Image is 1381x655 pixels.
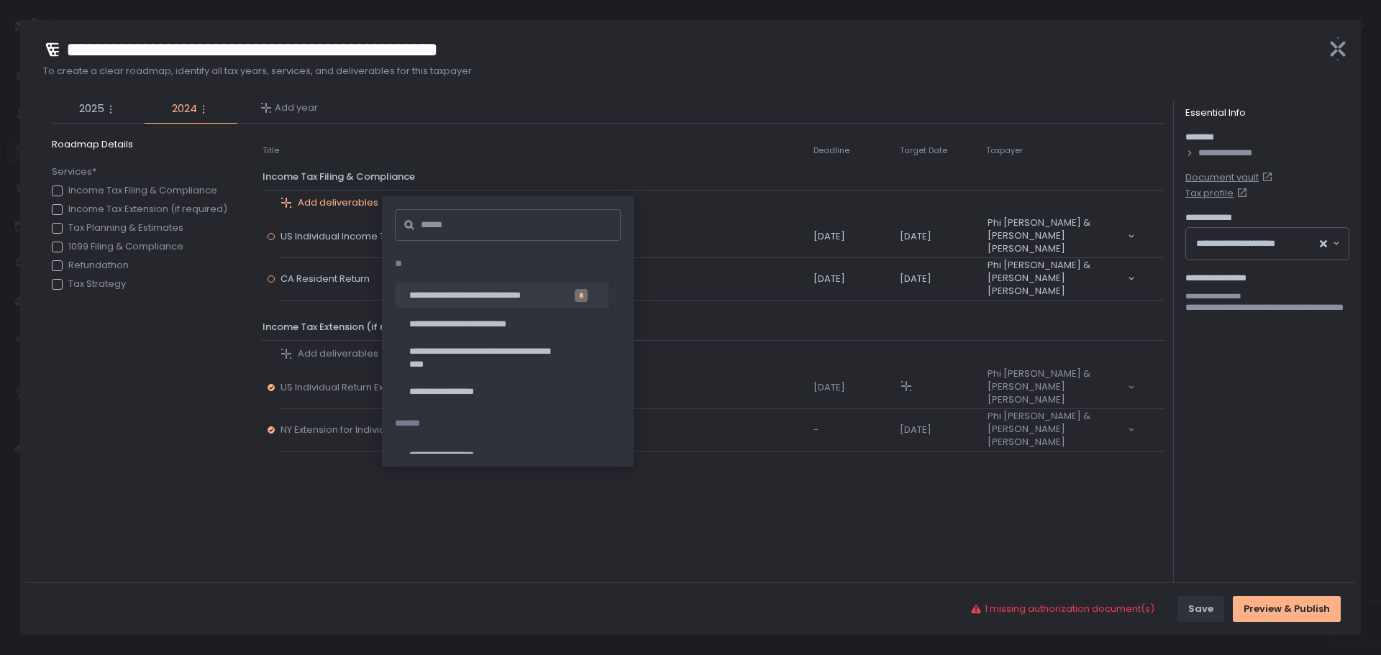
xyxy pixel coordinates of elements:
[986,259,1135,299] div: Search for option
[988,216,1126,255] span: Phi [PERSON_NAME] & [PERSON_NAME] [PERSON_NAME]
[900,272,931,285] span: [DATE]
[298,196,378,209] span: Add deliverables
[899,138,985,164] th: Target Date
[298,347,378,360] span: Add deliverables
[52,138,233,151] span: Roadmap Details
[813,138,899,164] th: Deadline
[263,320,424,334] span: Income Tax Extension (if required)
[1177,596,1224,622] button: Save
[1185,187,1349,200] a: Tax profile
[988,449,1126,450] input: Search for option
[988,259,1126,298] span: Phi [PERSON_NAME] & [PERSON_NAME] [PERSON_NAME]
[813,258,899,301] td: [DATE]
[988,406,1126,408] input: Search for option
[260,101,318,114] button: Add year
[1185,106,1349,119] div: Essential Info
[43,65,1315,78] span: To create a clear roadmap, identify all tax years, services, and deliverables for this taxpayer
[52,165,227,178] span: Services*
[1188,603,1213,615] div: Save
[281,230,434,243] span: US Individual Income Tax Return
[813,408,899,451] td: -
[985,603,1154,615] span: 1 missing authorization document(s)
[1320,240,1327,247] button: Clear Selected
[281,381,424,394] span: US Individual Return Extension
[988,255,1126,257] input: Search for option
[988,298,1126,299] input: Search for option
[1244,603,1330,615] div: Preview & Publish
[813,216,899,258] td: [DATE]
[262,138,280,164] th: Title
[986,410,1135,450] div: Search for option
[1233,596,1341,622] button: Preview & Publish
[985,138,1136,164] th: Taxpayer
[986,216,1135,257] div: Search for option
[986,367,1135,408] div: Search for option
[1185,171,1349,184] a: Document vault
[263,170,415,183] span: Income Tax Filing & Compliance
[1291,237,1318,251] input: Search for option
[988,367,1126,406] span: Phi [PERSON_NAME] & [PERSON_NAME] [PERSON_NAME]
[281,272,375,285] span: CA Resident Return
[900,229,931,243] span: [DATE]
[988,410,1126,449] span: Phi [PERSON_NAME] & [PERSON_NAME] [PERSON_NAME]
[79,101,104,117] span: 2025
[813,367,899,409] td: [DATE]
[1186,228,1349,260] div: Search for option
[281,423,411,436] span: NY Extension for Individuals
[172,101,197,117] span: 2024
